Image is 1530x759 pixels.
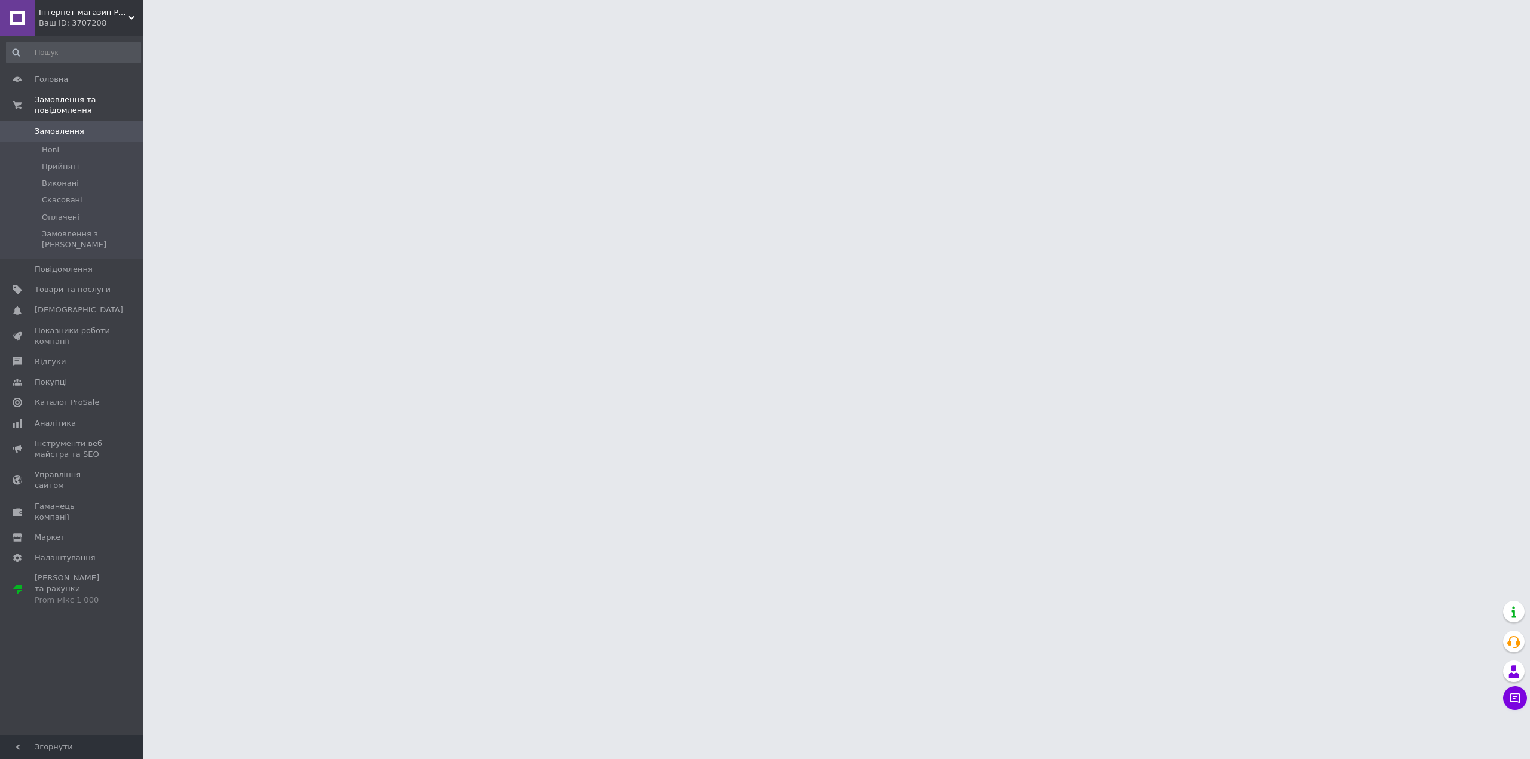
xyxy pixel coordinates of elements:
[35,377,67,388] span: Покупці
[35,418,76,429] span: Аналітика
[1503,686,1527,710] button: Чат з покупцем
[35,469,111,491] span: Управління сайтом
[35,126,84,137] span: Замовлення
[35,74,68,85] span: Головна
[35,305,123,315] span: [DEMOGRAPHIC_DATA]
[35,595,111,606] div: Prom мікс 1 000
[42,229,140,250] span: Замовлення з [PERSON_NAME]
[35,532,65,543] span: Маркет
[39,18,143,29] div: Ваш ID: 3707208
[42,145,59,155] span: Нові
[35,357,66,367] span: Відгуки
[42,178,79,189] span: Виконані
[35,264,93,275] span: Повідомлення
[42,212,79,223] span: Оплачені
[6,42,141,63] input: Пошук
[39,7,128,18] span: Інтернет-магазин PARROT
[35,501,111,523] span: Гаманець компанії
[35,552,96,563] span: Налаштування
[35,325,111,347] span: Показники роботи компанії
[35,397,99,408] span: Каталог ProSale
[35,94,143,116] span: Замовлення та повідомлення
[42,161,79,172] span: Прийняті
[35,573,111,606] span: [PERSON_NAME] та рахунки
[35,284,111,295] span: Товари та послуги
[35,438,111,460] span: Інструменти веб-майстра та SEO
[42,195,82,205] span: Скасовані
